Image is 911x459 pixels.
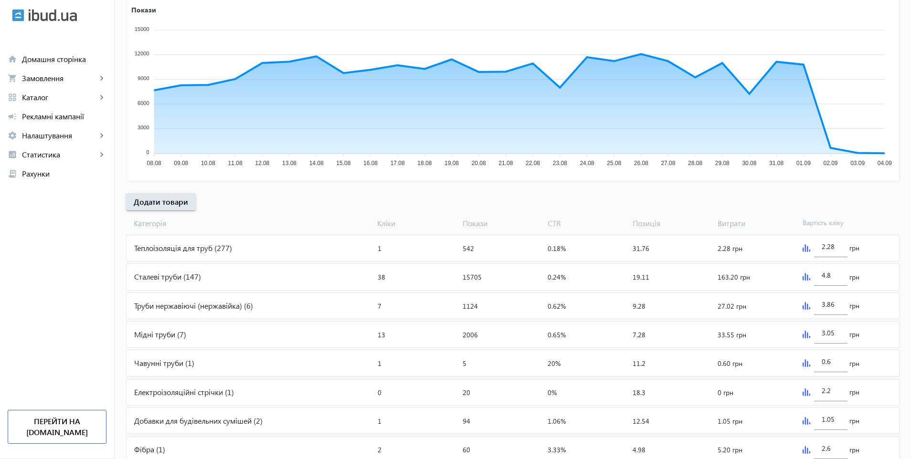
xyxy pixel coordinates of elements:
[803,244,810,252] img: graph.svg
[8,131,17,140] mat-icon: settings
[8,73,17,83] mat-icon: shopping_cart
[548,244,566,253] span: 0.18%
[22,73,97,83] span: Замовлення
[8,93,17,102] mat-icon: grid_view
[134,197,188,207] span: Додати товари
[718,388,733,397] span: 0 грн
[849,359,859,368] span: грн
[228,160,243,167] tspan: 11.08
[633,388,646,397] span: 18.3
[463,244,474,253] span: 542
[8,150,17,159] mat-icon: analytics
[472,160,486,167] tspan: 20.08
[718,417,742,426] span: 1.05 грн
[803,331,810,338] img: graph.svg
[548,417,566,426] span: 1.06%
[417,160,432,167] tspan: 18.08
[463,445,470,454] span: 60
[633,272,649,282] span: 19.11
[742,160,756,167] tspan: 30.08
[363,160,378,167] tspan: 16.08
[553,160,567,167] tspan: 23.08
[97,150,106,159] mat-icon: keyboard_arrow_right
[498,160,513,167] tspan: 21.08
[629,218,714,229] span: Позиція
[633,359,646,368] span: 11.2
[138,75,149,81] tspan: 9000
[378,330,385,339] span: 13
[174,160,188,167] tspan: 09.08
[718,302,746,311] span: 27.02 грн
[459,218,544,229] span: Покази
[138,125,149,130] tspan: 3000
[378,302,381,311] span: 7
[463,359,466,368] span: 5
[336,160,350,167] tspan: 15.08
[378,272,385,282] span: 38
[29,9,77,21] img: ibud_text.svg
[463,272,482,282] span: 15705
[463,388,470,397] span: 20
[803,388,810,396] img: graph.svg
[849,243,859,253] span: грн
[127,322,374,347] div: Мідні труби (7)
[633,244,649,253] span: 31.76
[131,5,156,14] text: Покази
[718,359,742,368] span: 0.60 грн
[718,330,746,339] span: 33.55 грн
[715,160,730,167] tspan: 29.08
[799,218,884,229] span: Вартість кліку
[803,273,810,281] img: graph.svg
[255,160,269,167] tspan: 12.08
[12,9,24,21] img: ibud.svg
[378,359,381,368] span: 1
[548,359,561,368] span: 20%
[633,302,646,311] span: 9.28
[127,264,374,290] div: Сталеві труби (147)
[796,160,811,167] tspan: 01.09
[391,160,405,167] tspan: 17.08
[8,410,106,444] a: Перейти на [DOMAIN_NAME]
[718,244,742,253] span: 2.28 грн
[146,149,149,155] tspan: 0
[127,293,374,319] div: Труби нержавіючі (нержавійка) (6)
[22,93,97,102] span: Каталог
[714,218,799,229] span: Витрати
[849,416,859,426] span: грн
[22,112,106,121] span: Рекламні кампанії
[97,73,106,83] mat-icon: keyboard_arrow_right
[135,51,149,56] tspan: 12000
[378,445,381,454] span: 2
[607,160,621,167] tspan: 25.08
[849,445,859,455] span: грн
[8,169,17,178] mat-icon: receipt_long
[463,330,478,339] span: 2006
[634,160,648,167] tspan: 26.08
[823,160,837,167] tspan: 02.09
[548,272,566,282] span: 0.24%
[803,446,810,454] img: graph.svg
[373,218,458,229] span: Кліки
[22,150,97,159] span: Статистика
[849,272,859,282] span: грн
[633,417,649,426] span: 12.54
[127,379,374,405] div: Електроізоляційні стрічки (1)
[138,100,149,105] tspan: 6000
[849,330,859,339] span: грн
[378,388,381,397] span: 0
[580,160,594,167] tspan: 24.08
[127,235,374,261] div: Теплоізоляція для труб (277)
[849,387,859,397] span: грн
[97,131,106,140] mat-icon: keyboard_arrow_right
[548,388,557,397] span: 0%
[22,54,106,64] span: Домашня сторінка
[127,350,374,376] div: Чавунні труби (1)
[803,302,810,310] img: graph.svg
[309,160,324,167] tspan: 14.08
[526,160,540,167] tspan: 22.08
[201,160,215,167] tspan: 10.08
[803,417,810,425] img: graph.svg
[127,408,374,434] div: Добавки для будівельних сумішей (2)
[8,112,17,121] mat-icon: campaign
[22,131,97,140] span: Налаштування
